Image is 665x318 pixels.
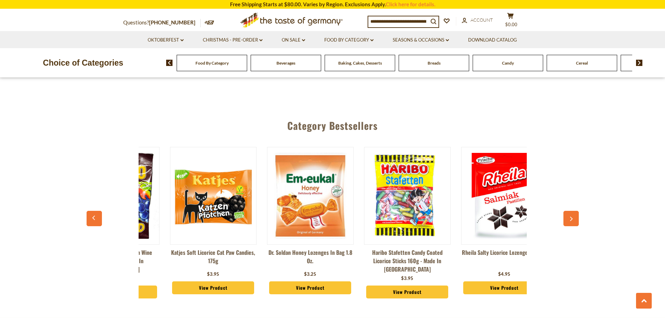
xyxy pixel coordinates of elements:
a: Candy [502,60,514,66]
a: Beverages [276,60,295,66]
a: Click here for details. [386,1,435,7]
p: Questions? [123,18,201,27]
a: On Sale [282,36,305,44]
a: Download Catalog [468,36,517,44]
img: Dr. Soldan Honey Lozenges in Bag 1.8 oz. [267,153,353,239]
div: $3.95 [207,271,219,278]
a: Oktoberfest [148,36,184,44]
a: View Product [366,286,449,299]
div: $3.25 [304,271,316,278]
img: next arrow [636,60,643,66]
a: Rheila Salty Licorice Lozenges 3.2 oz. [461,248,548,269]
a: View Product [172,281,254,295]
a: Christmas - PRE-ORDER [203,36,263,44]
a: Food By Category [195,60,229,66]
span: $0.00 [505,22,517,27]
a: Breads [428,60,441,66]
a: Account [462,16,493,24]
a: Baking, Cakes, Desserts [338,60,382,66]
div: $4.95 [498,271,510,278]
a: Seasons & Occasions [393,36,449,44]
a: Cereal [576,60,588,66]
a: [PHONE_NUMBER] [149,19,195,25]
img: previous arrow [166,60,173,66]
div: Category Bestsellers [90,110,575,138]
div: $3.95 [401,275,413,282]
img: Katjes Soft Licorice Cat Paw Candies, 175g [170,153,256,239]
a: View Product [269,281,352,295]
a: Haribo Stafetten Candy Coated Licorice Sticks 160g - Made in [GEOGRAPHIC_DATA] [364,248,451,273]
a: Katjes Soft Licorice Cat Paw Candies, 175g [170,248,257,269]
button: $0.00 [500,13,521,30]
a: Dr. Soldan Honey Lozenges in Bag 1.8 oz. [267,248,354,269]
a: View Product [463,281,546,295]
a: Food By Category [324,36,374,44]
img: Haribo Stafetten Candy Coated Licorice Sticks 160g - Made in Germany [364,153,450,239]
span: Account [471,17,493,23]
img: Rheila Salty Licorice Lozenges 3.2 oz. [461,153,547,239]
